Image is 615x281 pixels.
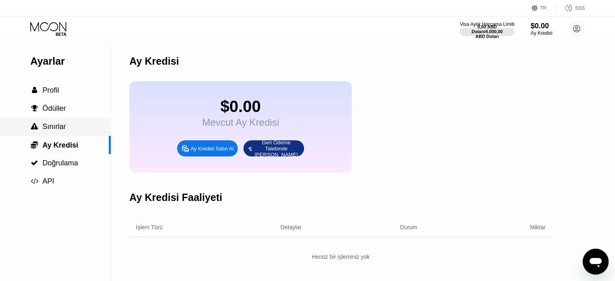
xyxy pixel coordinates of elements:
[30,141,38,149] div: 
[400,224,417,230] font: Durum
[129,192,222,203] font: Ay Kredisi Faaliyeti
[31,159,38,167] font: 
[243,140,304,156] div: Geri Ödeme Talebinde [PERSON_NAME]
[190,146,234,152] font: Ay Kredisi Satın Al
[540,5,547,11] font: TR
[30,87,38,94] div: 
[30,123,38,130] div: 
[31,177,38,185] font: 
[42,159,78,167] font: Doğrulama
[312,254,370,260] font: Henüz bir işleminiz yok
[31,105,38,112] font: 
[476,29,504,39] font: 4.000,00 ABD Doları
[30,177,38,185] div: 
[575,5,585,11] font: SSS
[42,123,66,131] font: Sınırlar
[136,224,163,230] font: İşlem Türü
[471,24,498,34] font: 0,00 ABD Doları
[42,141,78,149] font: Ay Kredisi
[129,55,179,67] font: Ay Kredisi
[460,21,514,36] div: Visa Aylık Harcama Limiti0,00 ABD Doları/4.000,00 ABD Doları
[530,224,545,230] font: Miktar
[532,4,556,12] div: TR
[202,117,279,128] font: Mevcut Ay Kredisi
[31,123,38,130] font: 
[30,105,38,112] div: 
[255,139,298,158] font: Geri Ödeme Talebinde [PERSON_NAME]
[484,29,485,34] font: /
[42,177,54,185] font: API
[177,140,238,156] div: Ay Kredisi Satın Al
[530,22,552,36] div: $0.00Ay Kredisi
[530,30,552,36] font: Ay Kredisi
[220,97,261,115] font: $0.00
[460,21,514,27] font: Visa Aylık Harcama Limiti
[31,141,38,148] font: 
[30,55,65,67] font: Ayarlar
[32,87,37,94] font: 
[42,104,66,112] font: Ödüller
[530,22,549,30] font: $0.00
[42,86,59,94] font: Profil
[556,4,585,12] div: SSS
[30,159,38,167] div: 
[583,249,609,275] iframe: Mesajlaşma penceresini başlatma düğmesi, görüşme devam ediyor
[281,224,302,230] font: Detaylar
